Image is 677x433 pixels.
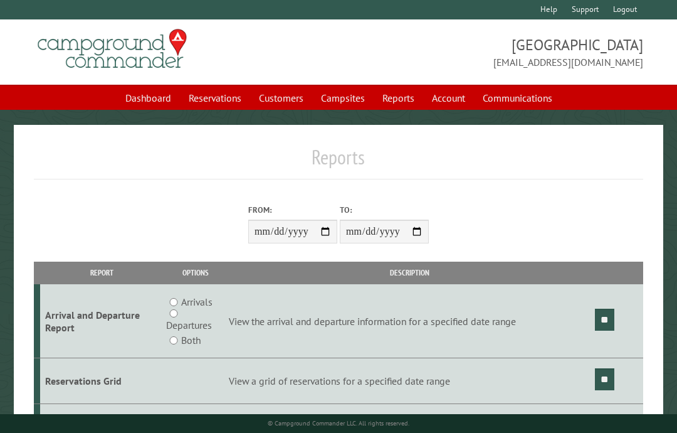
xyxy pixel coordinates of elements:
img: Campground Commander [34,24,191,73]
label: Both [181,333,201,348]
span: [GEOGRAPHIC_DATA] [EMAIL_ADDRESS][DOMAIN_NAME] [338,35,643,70]
a: Campsites [313,86,372,110]
h1: Reports [34,145,643,179]
td: View a grid of reservations for a specified date range [227,358,593,404]
a: Dashboard [118,86,179,110]
label: Arrivals [181,294,213,309]
th: Description [227,262,593,284]
label: Departures [166,318,212,333]
a: Reports [375,86,422,110]
a: Account [424,86,473,110]
td: Arrival and Departure Report [40,284,164,358]
a: Reservations [181,86,249,110]
td: View the arrival and departure information for a specified date range [227,284,593,358]
label: From: [248,204,337,216]
a: Communications [475,86,560,110]
th: Options [164,262,227,284]
td: Reservations Grid [40,358,164,404]
a: Customers [251,86,311,110]
th: Report [40,262,164,284]
small: © Campground Commander LLC. All rights reserved. [268,419,409,427]
label: To: [340,204,429,216]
